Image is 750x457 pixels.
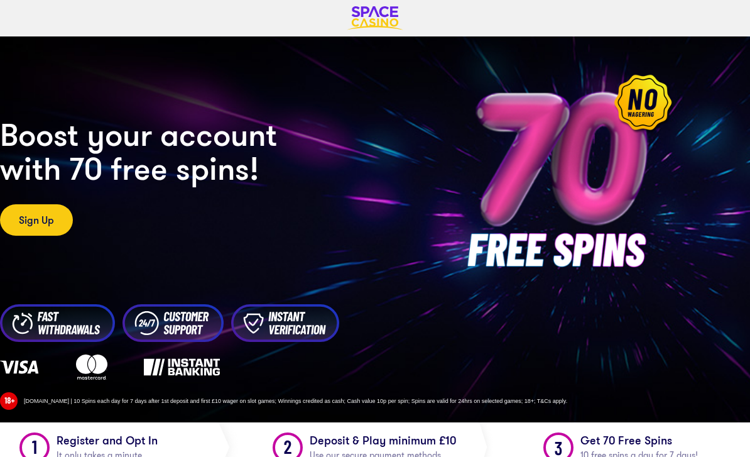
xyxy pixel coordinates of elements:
div: [DOMAIN_NAME] | 10 Spins each day for 7 days after 1st deposit and first £10 wager on slot games;... [18,397,750,405]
